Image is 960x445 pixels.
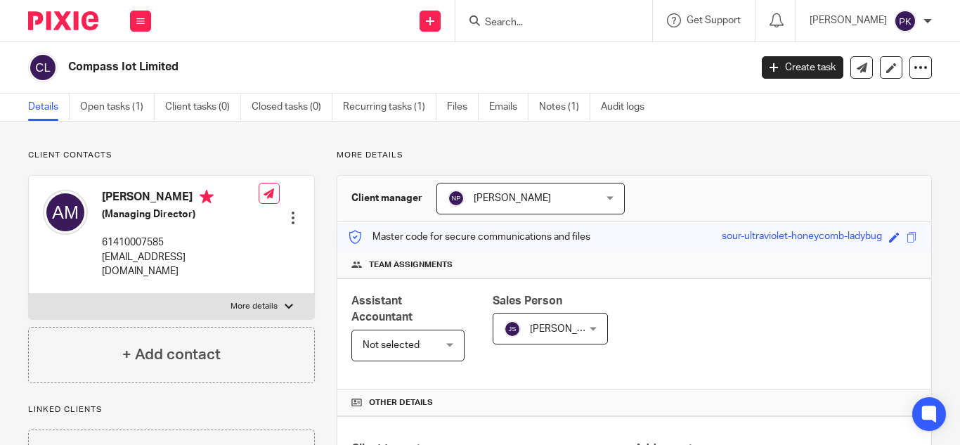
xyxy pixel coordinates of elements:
a: Files [447,93,479,121]
img: svg%3E [28,53,58,82]
input: Search [484,17,610,30]
a: Emails [489,93,528,121]
img: svg%3E [43,190,88,235]
p: More details [337,150,932,161]
div: sour-ultraviolet-honeycomb-ladybug [722,229,882,245]
span: Team assignments [369,259,453,271]
a: Details [28,93,70,121]
img: svg%3E [894,10,916,32]
p: Client contacts [28,150,315,161]
span: [PERSON_NAME] [474,193,551,203]
img: Pixie [28,11,98,30]
p: More details [231,301,278,312]
span: Other details [369,397,433,408]
p: Master code for secure communications and files [348,230,590,244]
h3: Client manager [351,191,422,205]
span: [PERSON_NAME] [530,324,607,334]
span: Assistant Accountant [351,295,413,323]
span: Not selected [363,340,420,350]
a: Closed tasks (0) [252,93,332,121]
i: Primary [200,190,214,204]
a: Audit logs [601,93,655,121]
p: [EMAIL_ADDRESS][DOMAIN_NAME] [102,250,259,279]
a: Client tasks (0) [165,93,241,121]
span: Sales Person [493,295,562,307]
a: Open tasks (1) [80,93,155,121]
a: Notes (1) [539,93,590,121]
h2: Compass Iot Limited [68,60,607,75]
p: [PERSON_NAME] [810,13,887,27]
img: svg%3E [448,190,465,207]
img: svg%3E [504,321,521,337]
a: Create task [762,56,843,79]
h4: + Add contact [122,344,221,366]
span: Get Support [687,15,741,25]
p: 61410007585 [102,236,259,250]
h5: (Managing Director) [102,207,259,221]
a: Recurring tasks (1) [343,93,436,121]
h4: [PERSON_NAME] [102,190,259,207]
p: Linked clients [28,404,315,415]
